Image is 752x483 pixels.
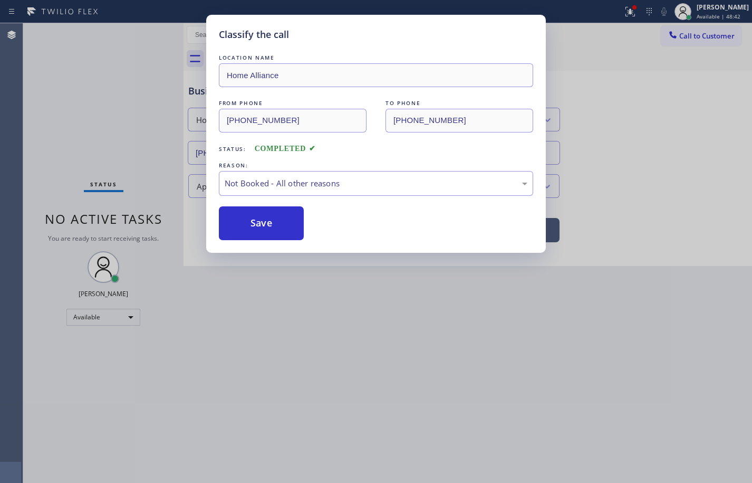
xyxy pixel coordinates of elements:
button: Save [219,206,304,240]
div: FROM PHONE [219,98,367,109]
div: REASON: [219,160,533,171]
div: TO PHONE [385,98,533,109]
div: Not Booked - All other reasons [225,177,527,190]
div: LOCATION NAME [219,52,533,63]
h5: Classify the call [219,27,289,42]
span: Status: [219,145,246,153]
span: COMPLETED [255,145,316,153]
input: From phone [219,109,367,132]
input: To phone [385,109,533,132]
